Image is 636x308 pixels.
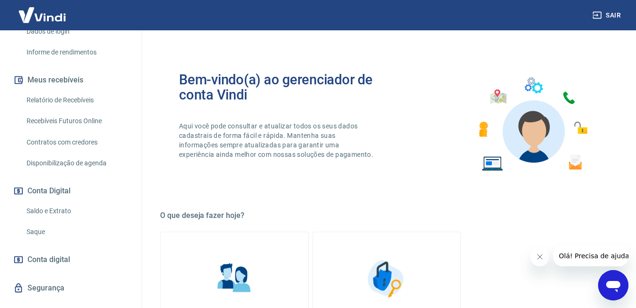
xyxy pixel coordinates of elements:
[23,133,130,152] a: Contratos com credores
[23,91,130,110] a: Relatório de Recebíveis
[23,22,130,41] a: Dados de login
[23,154,130,173] a: Disponibilização de agenda
[11,278,130,299] a: Segurança
[591,7,625,24] button: Sair
[179,72,387,102] h2: Bem-vindo(a) ao gerenciador de conta Vindi
[211,255,258,302] img: Informações pessoais
[11,249,130,270] a: Conta digital
[179,121,375,159] p: Aqui você pode consultar e atualizar todos os seus dados cadastrais de forma fácil e rápida. Mant...
[160,211,613,220] h5: O que deseja fazer hoje?
[11,181,130,201] button: Conta Digital
[363,255,410,302] img: Segurança
[470,72,594,177] img: Imagem de um avatar masculino com diversos icones exemplificando as funcionalidades do gerenciado...
[23,111,130,131] a: Recebíveis Futuros Online
[23,222,130,242] a: Saque
[530,247,549,266] iframe: Fechar mensagem
[6,7,80,14] span: Olá! Precisa de ajuda?
[598,270,628,300] iframe: Botão para abrir a janela de mensagens
[11,70,130,91] button: Meus recebíveis
[11,0,73,29] img: Vindi
[553,245,628,266] iframe: Mensagem da empresa
[23,201,130,221] a: Saldo e Extrato
[23,43,130,62] a: Informe de rendimentos
[27,253,70,266] span: Conta digital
